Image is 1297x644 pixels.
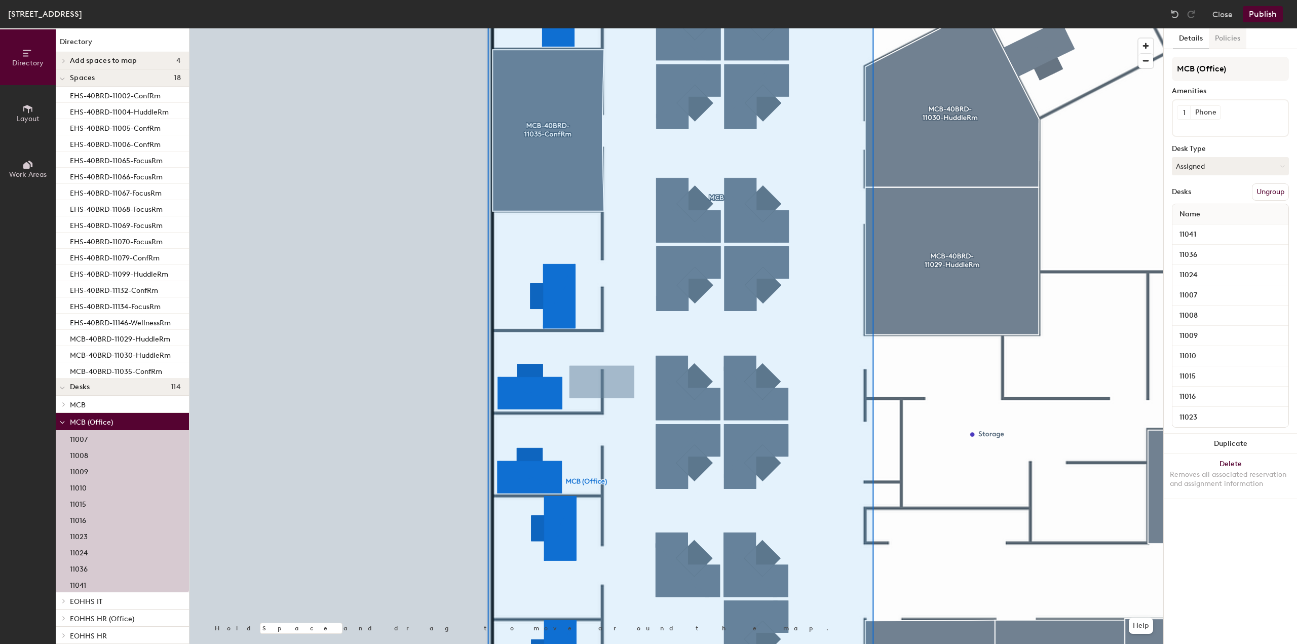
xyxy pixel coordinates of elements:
[70,316,171,327] p: EHS-40BRD-11146-WellnessRm
[1186,9,1196,19] img: Redo
[1183,107,1186,118] span: 1
[9,170,47,179] span: Work Areas
[70,562,88,574] p: 11036
[70,529,88,541] p: 11023
[1174,205,1205,223] span: Name
[171,383,181,391] span: 114
[1164,434,1297,454] button: Duplicate
[70,632,107,640] span: EOHHS HR
[70,383,90,391] span: Desks
[1172,87,1289,95] div: Amenities
[176,57,181,65] span: 4
[1170,470,1291,488] div: Removes all associated reservation and assignment information
[70,283,158,295] p: EHS-40BRD-11132-ConfRm
[70,299,161,311] p: EHS-40BRD-11134-FocusRm
[1174,349,1286,363] input: Unnamed desk
[70,418,113,427] span: MCB (Office)
[12,59,44,67] span: Directory
[1209,28,1246,49] button: Policies
[1174,248,1286,262] input: Unnamed desk
[70,105,169,117] p: EHS-40BRD-11004-HuddleRm
[70,154,163,165] p: EHS-40BRD-11065-FocusRm
[1191,106,1220,119] div: Phone
[1212,6,1233,22] button: Close
[70,251,160,262] p: EHS-40BRD-11079-ConfRm
[70,89,161,100] p: EHS-40BRD-11002-ConfRm
[70,465,88,476] p: 11009
[1177,106,1191,119] button: 1
[1174,329,1286,343] input: Unnamed desk
[70,332,170,344] p: MCB-40BRD-11029-HuddleRm
[1174,288,1286,302] input: Unnamed desk
[1174,228,1286,242] input: Unnamed desk
[1174,390,1286,404] input: Unnamed desk
[1174,369,1286,384] input: Unnamed desk
[70,578,86,590] p: 11041
[70,218,163,230] p: EHS-40BRD-11069-FocusRm
[70,364,162,376] p: MCB-40BRD-11035-ConfRm
[70,348,171,360] p: MCB-40BRD-11030-HuddleRm
[1129,618,1153,634] button: Help
[70,597,102,606] span: EOHHS IT
[1172,157,1289,175] button: Assigned
[1164,454,1297,499] button: DeleteRemoves all associated reservation and assignment information
[56,36,189,52] h1: Directory
[70,235,163,246] p: EHS-40BRD-11070-FocusRm
[1173,28,1209,49] button: Details
[1174,410,1286,424] input: Unnamed desk
[70,401,86,409] span: MCB
[70,137,161,149] p: EHS-40BRD-11006-ConfRm
[1170,9,1180,19] img: Undo
[1252,183,1289,201] button: Ungroup
[70,74,95,82] span: Spaces
[70,170,163,181] p: EHS-40BRD-11066-FocusRm
[70,497,86,509] p: 11015
[174,74,181,82] span: 18
[1172,145,1289,153] div: Desk Type
[70,546,88,557] p: 11024
[1243,6,1283,22] button: Publish
[17,115,40,123] span: Layout
[1172,188,1191,196] div: Desks
[70,448,88,460] p: 11008
[8,8,82,20] div: [STREET_ADDRESS]
[70,202,163,214] p: EHS-40BRD-11068-FocusRm
[1174,309,1286,323] input: Unnamed desk
[70,481,87,493] p: 11010
[70,513,86,525] p: 11016
[70,432,88,444] p: 11007
[70,615,134,623] span: EOHHS HR (Office)
[70,121,161,133] p: EHS-40BRD-11005-ConfRm
[70,186,162,198] p: EHS-40BRD-11067-FocusRm
[70,57,137,65] span: Add spaces to map
[1174,268,1286,282] input: Unnamed desk
[70,267,168,279] p: EHS-40BRD-11099-HuddleRm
